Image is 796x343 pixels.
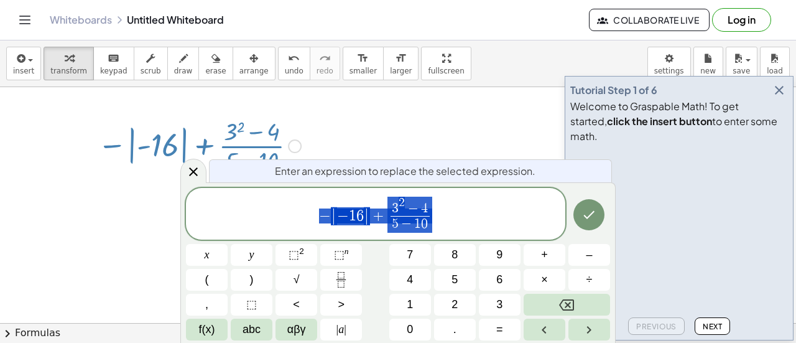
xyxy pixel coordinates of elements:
[524,269,565,291] button: Times
[13,67,34,75] span: insert
[243,321,261,338] span: abc
[496,296,502,313] span: 3
[573,199,604,230] button: Done
[294,271,300,288] span: √
[205,296,208,313] span: ,
[336,321,346,338] span: a
[654,67,684,75] span: settings
[399,218,415,232] span: −
[275,244,317,266] button: Squared
[453,321,456,338] span: .
[299,247,304,256] sup: 2
[205,247,210,263] span: x
[428,67,464,75] span: fullscreen
[231,269,272,291] button: )
[760,47,790,80] button: load
[319,51,331,66] i: redo
[357,51,369,66] i: format_size
[250,271,254,288] span: )
[647,47,691,80] button: settings
[496,321,503,338] span: =
[407,271,413,288] span: 4
[389,244,431,266] button: 7
[589,9,710,31] button: Collaborate Live
[345,247,349,256] sup: n
[524,319,565,341] button: Left arrow
[767,67,783,75] span: load
[568,269,610,291] button: Divide
[231,244,272,266] button: y
[233,47,275,80] button: arrange
[288,51,300,66] i: undo
[275,269,317,291] button: Square root
[570,99,788,144] div: Welcome to Graspable Math! To get started, to enter some math.
[568,244,610,266] button: Minus
[186,294,228,316] button: ,
[343,47,384,80] button: format_sizesmaller
[141,67,161,75] span: scrub
[317,67,333,75] span: redo
[100,67,127,75] span: keypad
[289,248,299,261] span: ⬚
[278,47,310,80] button: undoundo
[451,271,458,288] span: 5
[370,209,388,223] span: +
[320,269,362,291] button: Fraction
[93,47,134,80] button: keyboardkeypad
[479,269,521,291] button: 6
[703,322,722,331] span: Next
[568,319,610,341] button: Right arrow
[50,14,112,26] a: Whiteboards
[334,248,345,261] span: ⬚
[198,47,233,80] button: erase
[414,217,421,231] span: 1
[338,296,345,313] span: >
[524,244,565,266] button: Plus
[331,207,337,225] span: |
[389,294,431,316] button: 1
[205,271,209,288] span: (
[246,296,257,313] span: ⬚
[607,115,712,128] b: click the insert button
[336,323,339,336] span: |
[451,247,458,263] span: 8
[434,269,476,291] button: 5
[524,294,610,316] button: Backspace
[541,271,548,288] span: ×
[392,202,399,216] span: 3
[541,247,548,263] span: +
[310,47,340,80] button: redoredo
[389,319,431,341] button: 0
[231,319,272,341] button: Alphabet
[285,67,303,75] span: undo
[395,51,407,66] i: format_size
[389,269,431,291] button: 4
[407,247,413,263] span: 7
[586,271,593,288] span: ÷
[693,47,723,80] button: new
[349,209,356,223] span: 1
[320,244,362,266] button: Superscript
[199,321,215,338] span: f(x)
[186,269,228,291] button: (
[700,67,716,75] span: new
[390,67,412,75] span: larger
[337,209,349,223] span: −
[599,14,699,26] span: Collaborate Live
[205,67,226,75] span: erase
[405,203,421,217] span: −
[186,244,228,266] button: x
[407,296,413,313] span: 1
[434,319,476,341] button: .
[356,209,364,223] span: 6
[349,67,377,75] span: smaller
[15,10,35,30] button: Toggle navigation
[695,317,730,335] button: Next
[275,164,535,179] span: Enter an expression to replace the selected expression.
[344,323,346,336] span: |
[421,202,428,216] span: 4
[320,294,362,316] button: Greater than
[319,209,331,223] span: −
[496,247,502,263] span: 9
[726,47,757,80] button: save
